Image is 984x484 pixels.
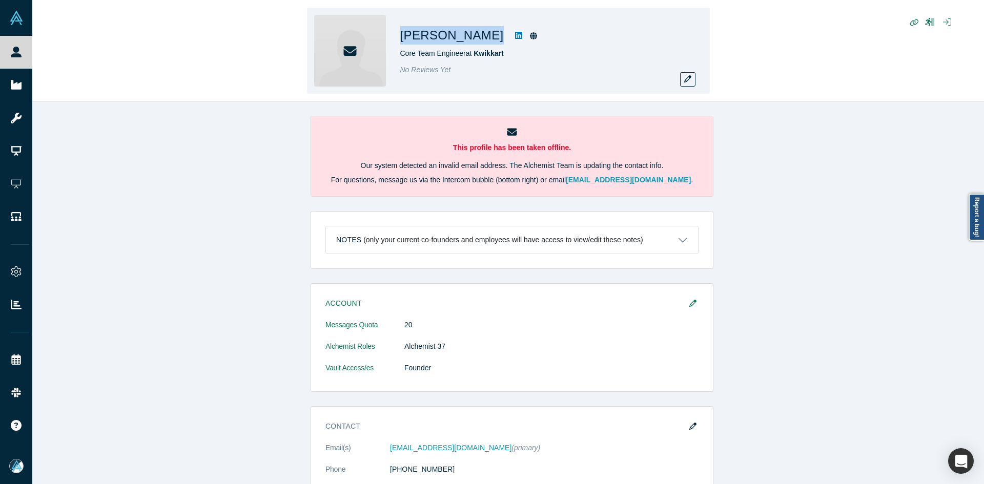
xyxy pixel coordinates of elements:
h3: Notes [336,235,361,245]
span: Core Team Engineer at [400,49,504,57]
p: Our system detected an invalid email address. The Alchemist Team is updating the contact info. [325,160,699,171]
dt: Email(s) [325,443,390,464]
p: For questions, message us via the Intercom bubble (bottom right) or email . [325,175,699,185]
img: Alchemist Vault Logo [9,11,24,25]
h3: Account [325,298,684,309]
a: [PHONE_NUMBER] [390,465,455,473]
a: Kwikkart [474,49,503,57]
dt: Messages Quota [325,320,404,341]
dt: Alchemist Roles [325,341,404,363]
button: Notes (only your current co-founders and employees will have access to view/edit these notes) [326,226,698,254]
dd: 20 [404,320,699,330]
a: [EMAIL_ADDRESS][DOMAIN_NAME] [390,444,511,452]
span: (primary) [511,444,540,452]
p: (only your current co-founders and employees will have access to view/edit these notes) [363,236,643,244]
img: Mia Scott's Account [9,459,24,473]
h1: [PERSON_NAME] [400,26,504,45]
dt: Vault Access/es [325,363,404,384]
dd: Founder [404,363,699,373]
dd: Alchemist 37 [404,341,699,352]
p: This profile has been taken offline. [325,142,699,153]
a: Report a bug! [969,194,984,241]
h3: Contact [325,421,684,432]
a: [EMAIL_ADDRESS][DOMAIN_NAME] [566,176,691,184]
span: No Reviews Yet [400,66,451,74]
